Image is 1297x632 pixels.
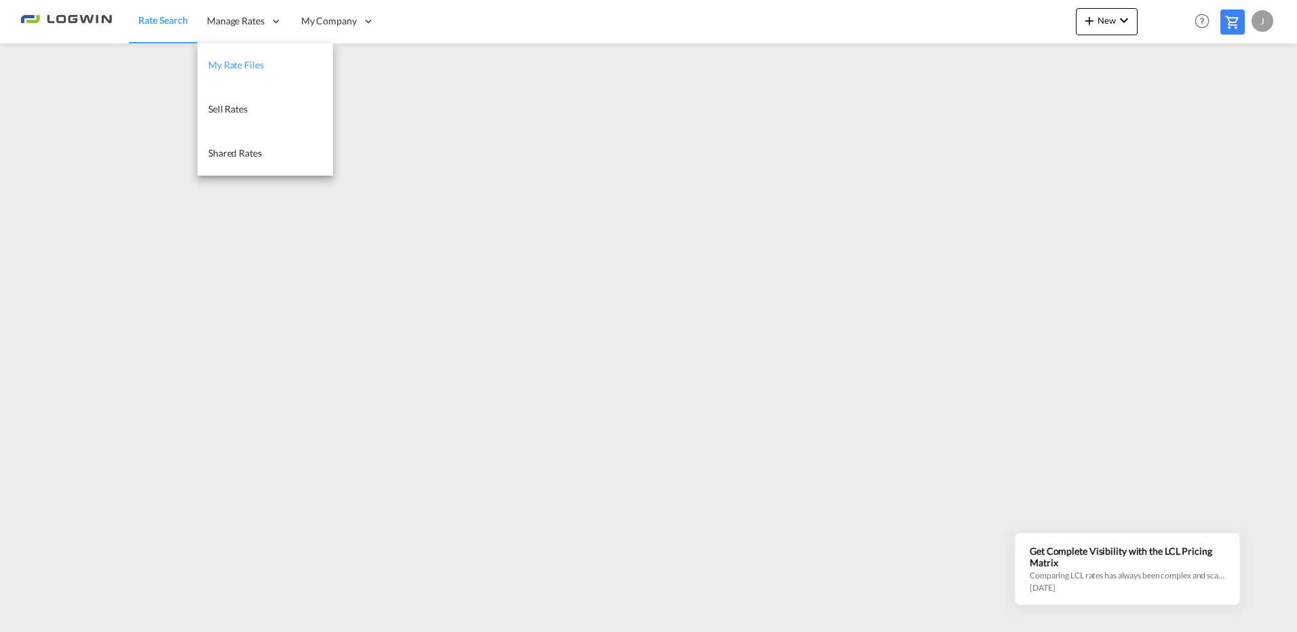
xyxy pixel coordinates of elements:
[138,14,188,26] span: Rate Search
[208,59,264,71] span: My Rate Files
[1190,9,1214,33] span: Help
[1252,10,1273,32] div: J
[301,14,357,28] span: My Company
[1081,15,1132,26] span: New
[20,6,112,37] img: 2761ae10d95411efa20a1f5e0282d2d7.png
[197,132,333,176] a: Shared Rates
[1081,12,1098,28] md-icon: icon-plus 400-fg
[1116,12,1132,28] md-icon: icon-chevron-down
[197,43,333,87] a: My Rate Files
[208,147,262,159] span: Shared Rates
[1190,9,1220,34] div: Help
[1076,8,1138,35] button: icon-plus 400-fgNewicon-chevron-down
[207,14,265,28] span: Manage Rates
[208,103,248,115] span: Sell Rates
[197,87,333,132] a: Sell Rates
